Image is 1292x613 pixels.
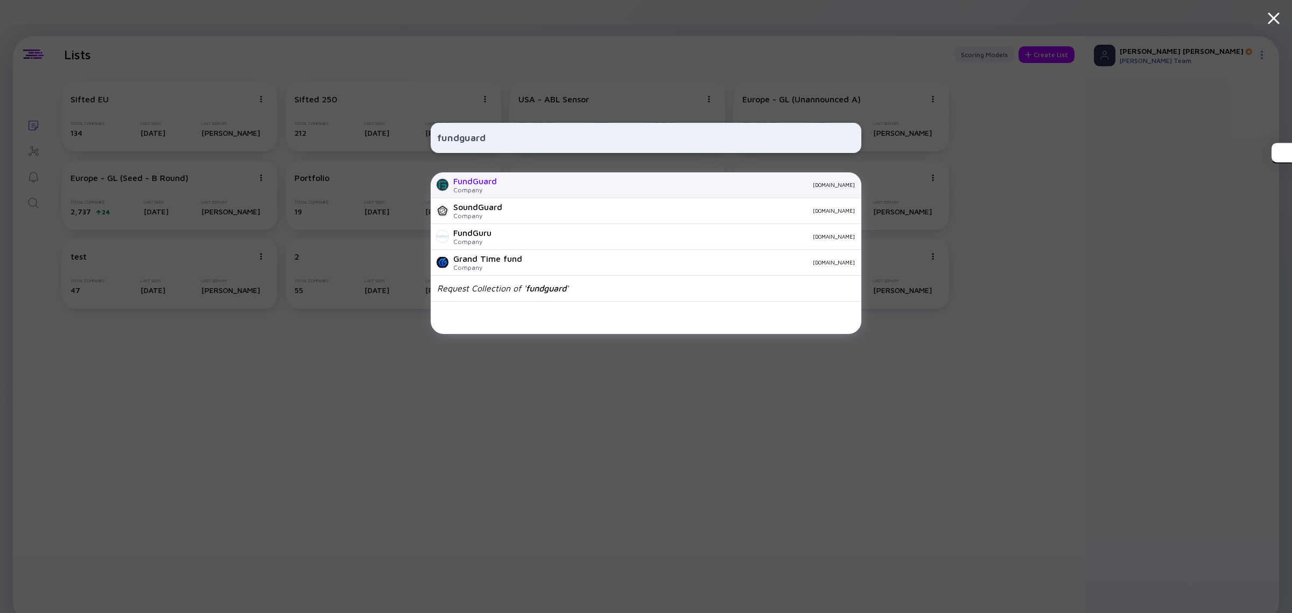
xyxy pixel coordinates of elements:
[531,259,855,266] div: [DOMAIN_NAME]
[453,186,497,194] div: Company
[453,202,502,212] div: SoundGuard
[437,283,568,293] div: Request Collection of ' '
[453,212,502,220] div: Company
[526,283,566,293] span: fundguard
[453,254,522,263] div: Grand Time fund
[453,263,522,271] div: Company
[511,207,855,214] div: [DOMAIN_NAME]
[437,128,855,148] input: Search Company or Investor...
[453,176,497,186] div: FundGuard
[453,238,491,246] div: Company
[505,182,855,188] div: [DOMAIN_NAME]
[453,228,491,238] div: FundGuru
[500,233,855,240] div: [DOMAIN_NAME]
